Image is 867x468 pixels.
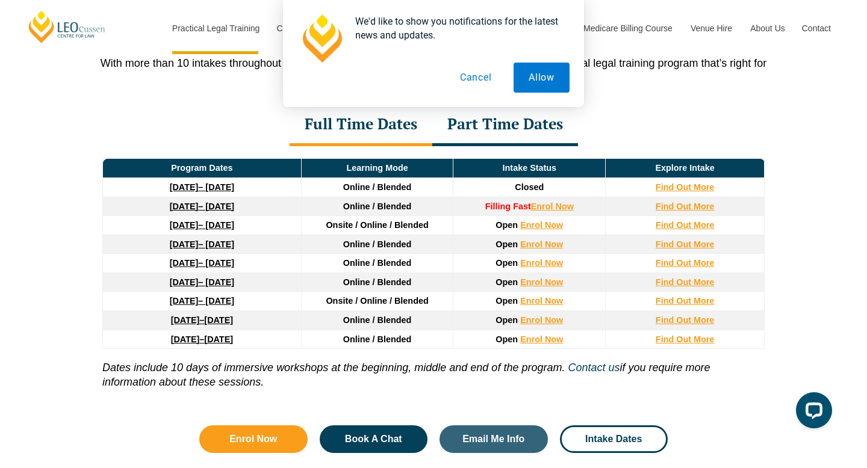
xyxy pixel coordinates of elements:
[496,296,518,306] span: Open
[560,425,668,453] a: Intake Dates
[346,14,570,42] div: We'd like to show you notifications for the latest news and updates.
[496,277,518,287] span: Open
[496,334,518,344] span: Open
[345,434,402,444] span: Book A Chat
[656,315,715,325] a: Find Out More
[656,220,715,230] a: Find Out More
[515,182,544,192] span: Closed
[326,296,428,306] span: Onsite / Online / Blended
[343,334,412,344] span: Online / Blended
[170,220,234,230] a: [DATE]– [DATE]
[170,182,199,192] strong: [DATE]
[514,63,570,93] button: Allow
[343,277,412,287] span: Online / Blended
[520,296,563,306] a: Enrol Now
[343,315,412,325] span: Online / Blended
[520,239,563,249] a: Enrol Now
[656,334,715,344] a: Find Out More
[520,220,563,230] a: Enrol Now
[656,239,715,249] a: Find Out More
[520,258,563,268] a: Enrol Now
[320,425,428,453] a: Book A Chat
[656,296,715,306] a: Find Out More
[496,220,518,230] span: Open
[170,296,234,306] a: [DATE]– [DATE]
[520,277,563,287] a: Enrol Now
[343,202,412,211] span: Online / Blended
[485,202,531,211] strong: Filling Fast
[102,362,565,374] i: Dates include 10 days of immersive workshops at the beginning, middle and end of the program.
[170,182,234,192] a: [DATE]– [DATE]
[301,159,453,178] td: Learning Mode
[170,202,199,211] strong: [DATE]
[170,296,199,306] strong: [DATE]
[199,425,308,453] a: Enrol Now
[170,277,234,287] a: [DATE]– [DATE]
[170,277,199,287] strong: [DATE]
[171,315,233,325] a: [DATE]–[DATE]
[204,334,233,344] span: [DATE]
[171,334,233,344] a: [DATE]–[DATE]
[656,258,715,268] a: Find Out More
[170,202,234,211] a: [DATE]– [DATE]
[326,220,428,230] span: Onsite / Online / Blended
[520,334,563,344] a: Enrol Now
[170,239,234,249] a: [DATE]– [DATE]
[656,182,715,192] a: Find Out More
[343,239,412,249] span: Online / Blended
[204,315,233,325] span: [DATE]
[171,315,200,325] strong: [DATE]
[656,277,715,287] a: Find Out More
[656,202,715,211] a: Find Out More
[531,202,574,211] a: Enrol Now
[445,63,507,93] button: Cancel
[170,239,199,249] strong: [DATE]
[343,258,412,268] span: Online / Blended
[343,182,412,192] span: Online / Blended
[440,425,548,453] a: Email Me Info
[297,14,346,63] img: notification icon
[432,104,578,146] div: Part Time Dates
[568,362,620,374] a: Contact us
[102,349,765,389] p: if you require more information about these sessions.
[103,159,302,178] td: Program Dates
[229,434,277,444] span: Enrol Now
[520,315,563,325] a: Enrol Now
[170,220,199,230] strong: [DATE]
[496,239,518,249] span: Open
[290,104,432,146] div: Full Time Dates
[170,258,199,268] strong: [DATE]
[171,334,200,344] strong: [DATE]
[496,258,518,268] span: Open
[462,434,524,444] span: Email Me Info
[170,258,234,268] a: [DATE]– [DATE]
[606,159,765,178] td: Explore Intake
[786,387,837,438] iframe: LiveChat chat widget
[585,434,642,444] span: Intake Dates
[496,315,518,325] span: Open
[453,159,606,178] td: Intake Status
